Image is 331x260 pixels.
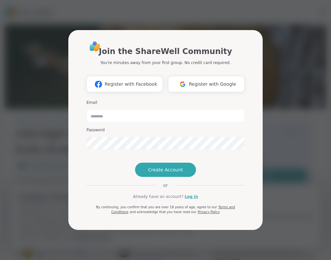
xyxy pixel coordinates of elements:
img: ShareWell Logomark [92,78,105,90]
a: Terms and Conditions [111,205,235,214]
span: Already have an account? [133,194,183,200]
span: Create Account [148,167,183,173]
img: ShareWell Logo [88,39,102,54]
h3: Email [86,100,245,105]
p: You're minutes away from your first group. No credit card required. [100,60,231,66]
a: Privacy Policy [198,210,220,214]
img: ShareWell Logomark [177,78,189,90]
h3: Password [86,127,245,133]
h1: Join the ShareWell Community [99,46,232,57]
span: Register with Facebook [105,81,157,88]
button: Register with Facebook [86,76,163,92]
button: Register with Google [168,76,245,92]
span: Register with Google [189,81,236,88]
span: and acknowledge that you have read our [130,210,196,214]
span: By continuing, you confirm that you are over 18 years of age, agree to our [96,205,217,209]
span: or [155,182,176,189]
button: Create Account [135,163,196,177]
a: Log in [185,194,198,200]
